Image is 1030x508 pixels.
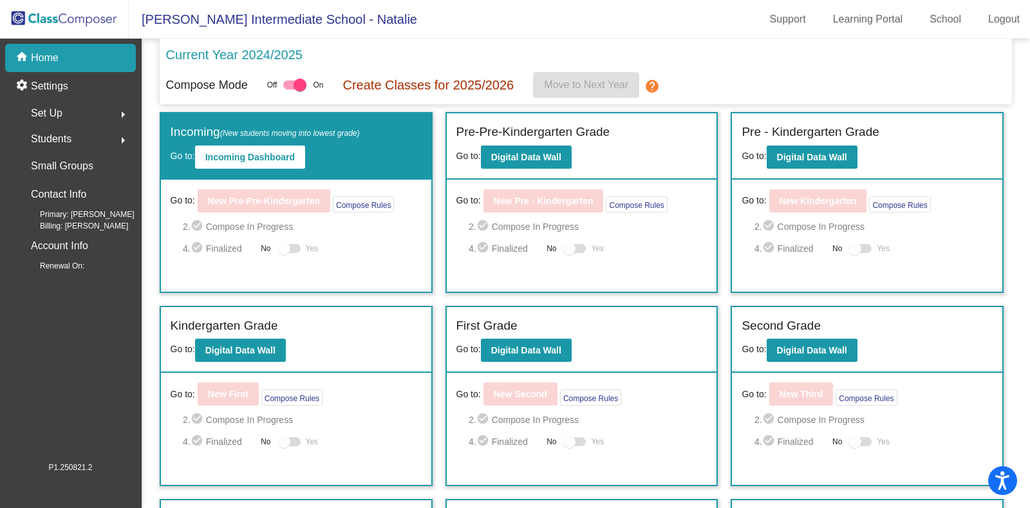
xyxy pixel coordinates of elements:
[769,382,834,406] button: New Third
[469,434,540,449] span: 4. Finalized
[191,219,206,234] mat-icon: check_circle
[166,77,248,94] p: Compose Mode
[754,434,826,449] span: 4. Finalized
[476,412,492,428] mat-icon: check_circle
[195,146,305,169] button: Incoming Dashboard
[644,79,660,94] mat-icon: help
[183,412,421,428] span: 2. Compose In Progress
[742,194,766,207] span: Go to:
[877,241,890,256] span: Yes
[171,151,195,161] span: Go to:
[869,196,930,212] button: Compose Rules
[31,157,93,175] p: Small Groups
[31,104,62,122] span: Set Up
[115,133,131,148] mat-icon: arrow_right
[762,241,778,256] mat-icon: check_circle
[481,339,572,362] button: Digital Data Wall
[780,389,823,399] b: New Third
[191,434,206,449] mat-icon: check_circle
[171,344,195,354] span: Go to:
[342,75,514,95] p: Create Classes for 2025/2026
[191,412,206,428] mat-icon: check_circle
[767,339,857,362] button: Digital Data Wall
[491,345,561,355] b: Digital Data Wall
[220,129,360,138] span: (New students moving into lowest grade)
[15,50,31,66] mat-icon: home
[762,434,778,449] mat-icon: check_circle
[19,220,128,232] span: Billing: [PERSON_NAME]
[195,339,286,362] button: Digital Data Wall
[19,209,135,220] span: Primary: [PERSON_NAME]
[261,243,270,254] span: No
[208,196,320,206] b: New Pre-Pre-Kindergarten
[15,79,31,94] mat-icon: settings
[183,219,421,234] span: 2. Compose In Progress
[754,241,826,256] span: 4. Finalized
[198,382,259,406] button: New First
[115,107,131,122] mat-icon: arrow_right
[742,344,766,354] span: Go to:
[483,189,604,212] button: New Pre - Kindergarten
[333,196,394,212] button: Compose Rules
[769,189,867,212] button: New Kindergarten
[533,72,639,98] button: Move to Next Year
[313,79,323,91] span: On
[767,146,857,169] button: Digital Data Wall
[306,241,319,256] span: Yes
[742,317,821,335] label: Second Grade
[183,241,254,256] span: 4. Finalized
[832,436,842,447] span: No
[978,9,1030,30] a: Logout
[476,219,492,234] mat-icon: check_circle
[777,152,847,162] b: Digital Data Wall
[171,123,360,142] label: Incoming
[591,241,604,256] span: Yes
[777,345,847,355] b: Digital Data Wall
[560,390,621,406] button: Compose Rules
[469,241,540,256] span: 4. Finalized
[494,389,547,399] b: New Second
[31,130,71,148] span: Students
[31,185,86,203] p: Contact Info
[261,436,270,447] span: No
[171,388,195,401] span: Go to:
[760,9,816,30] a: Support
[877,434,890,449] span: Yes
[208,389,248,399] b: New First
[306,434,319,449] span: Yes
[476,434,492,449] mat-icon: check_circle
[261,390,323,406] button: Compose Rules
[191,241,206,256] mat-icon: check_circle
[183,434,254,449] span: 4. Finalized
[481,146,572,169] button: Digital Data Wall
[456,344,481,354] span: Go to:
[171,317,278,335] label: Kindergarten Grade
[823,9,913,30] a: Learning Portal
[483,382,557,406] button: New Second
[491,152,561,162] b: Digital Data Wall
[742,151,766,161] span: Go to:
[456,317,518,335] label: First Grade
[267,79,277,91] span: Off
[836,390,897,406] button: Compose Rules
[494,196,594,206] b: New Pre - Kindergarten
[762,219,778,234] mat-icon: check_circle
[31,50,59,66] p: Home
[832,243,842,254] span: No
[456,194,481,207] span: Go to:
[469,219,707,234] span: 2. Compose In Progress
[456,388,481,401] span: Go to:
[780,196,857,206] b: New Kindergarten
[19,260,84,272] span: Renewal On:
[742,388,766,401] span: Go to:
[742,123,879,142] label: Pre - Kindergarten Grade
[754,412,993,428] span: 2. Compose In Progress
[754,219,993,234] span: 2. Compose In Progress
[31,79,68,94] p: Settings
[469,412,707,428] span: 2. Compose In Progress
[547,243,556,254] span: No
[456,151,481,161] span: Go to:
[919,9,971,30] a: School
[205,152,295,162] b: Incoming Dashboard
[171,194,195,207] span: Go to:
